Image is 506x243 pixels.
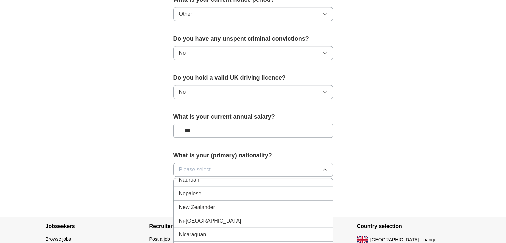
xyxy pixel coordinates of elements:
label: What is your current annual salary? [173,112,333,121]
h4: Country selection [357,217,461,236]
span: Nepalese [179,189,202,197]
a: Post a job [149,236,170,242]
button: No [173,85,333,99]
span: Nicaraguan [179,230,206,238]
span: No [179,88,186,96]
span: No [179,49,186,57]
button: Other [173,7,333,21]
span: Nauruan [179,176,199,184]
label: Do you have any unspent criminal convictions? [173,34,333,43]
span: Other [179,10,192,18]
button: Please select... [173,163,333,177]
label: Do you hold a valid UK driving licence? [173,73,333,82]
span: New Zealander [179,203,215,211]
button: No [173,46,333,60]
span: Please select... [179,166,215,174]
label: What is your (primary) nationality? [173,151,333,160]
a: Browse jobs [46,236,71,242]
span: Ni-[GEOGRAPHIC_DATA] [179,217,241,225]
